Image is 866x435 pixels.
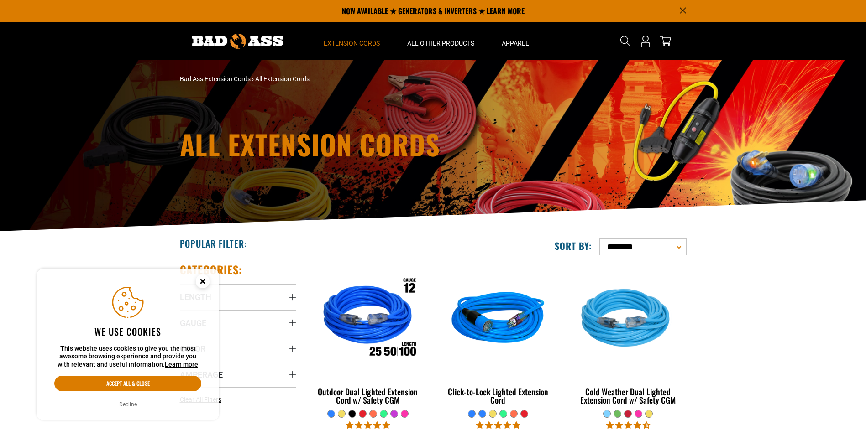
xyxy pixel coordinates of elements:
summary: Color [180,336,296,361]
img: Bad Ass Extension Cords [192,34,283,49]
summary: All Other Products [394,22,488,60]
button: Decline [116,400,140,409]
summary: Length [180,284,296,310]
summary: Gauge [180,310,296,336]
span: All Extension Cords [255,75,310,83]
a: Learn more [165,361,198,368]
span: › [252,75,254,83]
a: Bad Ass Extension Cords [180,75,251,83]
a: Light Blue Cold Weather Dual Lighted Extension Cord w/ Safety CGM [570,263,686,409]
span: 4.87 stars [476,421,520,430]
summary: Extension Cords [310,22,394,60]
span: Apparel [502,39,529,47]
h2: We use cookies [54,326,201,337]
summary: Apparel [488,22,543,60]
span: Extension Cords [324,39,380,47]
h1: All Extension Cords [180,130,513,158]
label: Sort by: [555,240,592,252]
div: Cold Weather Dual Lighted Extension Cord w/ Safety CGM [570,388,686,404]
span: 4.61 stars [606,421,650,430]
button: Accept all & close [54,376,201,391]
nav: breadcrumbs [180,74,513,84]
span: All Other Products [407,39,474,47]
img: Outdoor Dual Lighted Extension Cord w/ Safety CGM [310,267,425,372]
a: Outdoor Dual Lighted Extension Cord w/ Safety CGM Outdoor Dual Lighted Extension Cord w/ Safety CGM [310,263,426,409]
p: This website uses cookies to give you the most awesome browsing experience and provide you with r... [54,345,201,369]
div: Outdoor Dual Lighted Extension Cord w/ Safety CGM [310,388,426,404]
h2: Categories: [180,263,243,277]
img: Light Blue [571,267,686,372]
h2: Popular Filter: [180,238,247,249]
a: blue Click-to-Lock Lighted Extension Cord [440,263,556,409]
summary: Search [618,34,633,48]
img: blue [441,267,556,372]
div: Click-to-Lock Lighted Extension Cord [440,388,556,404]
summary: Amperage [180,362,296,387]
aside: Cookie Consent [37,269,219,421]
span: 4.83 stars [346,421,390,430]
